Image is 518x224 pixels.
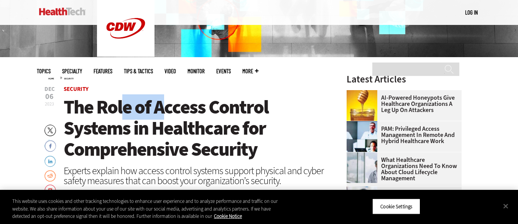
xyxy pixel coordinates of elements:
[12,198,285,220] div: This website uses cookies and other tracking technologies to enhance user experience and to analy...
[214,213,242,219] a: More information about your privacy
[39,8,86,15] img: Home
[64,166,327,186] div: Experts explain how access control systems support physical and cyber safety measures that can bo...
[465,9,478,16] a: Log in
[347,121,377,152] img: remote call with care team
[97,51,155,59] a: CDW
[187,68,205,74] a: MonITor
[347,152,377,183] img: doctor in front of clouds and reflective building
[347,95,457,113] a: AI-Powered Honeypots Give Healthcare Organizations a Leg Up on Attackers
[347,126,457,144] a: PAM: Privileged Access Management in Remote and Hybrid Healthcare Work
[372,198,420,214] button: Cookie Settings
[44,86,55,92] span: Dec
[62,68,82,74] span: Specialty
[64,94,268,162] span: The Role of Access Control Systems in Healthcare for Comprehensive Security
[465,8,478,16] div: User menu
[347,186,381,193] a: nurse smiling at patient
[347,74,462,84] h3: Latest Articles
[216,68,231,74] a: Events
[45,101,54,107] span: 2023
[347,121,381,127] a: remote call with care team
[242,68,258,74] span: More
[124,68,153,74] a: Tips & Tactics
[94,68,112,74] a: Features
[347,90,377,121] img: jar of honey with a honey dipper
[497,198,514,214] button: Close
[64,85,89,93] a: Security
[347,90,381,96] a: jar of honey with a honey dipper
[164,68,176,74] a: Video
[37,68,51,74] span: Topics
[347,152,381,158] a: doctor in front of clouds and reflective building
[347,157,457,181] a: What Healthcare Organizations Need To Know About Cloud Lifecycle Management
[44,93,55,100] span: 06
[347,186,377,217] img: nurse smiling at patient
